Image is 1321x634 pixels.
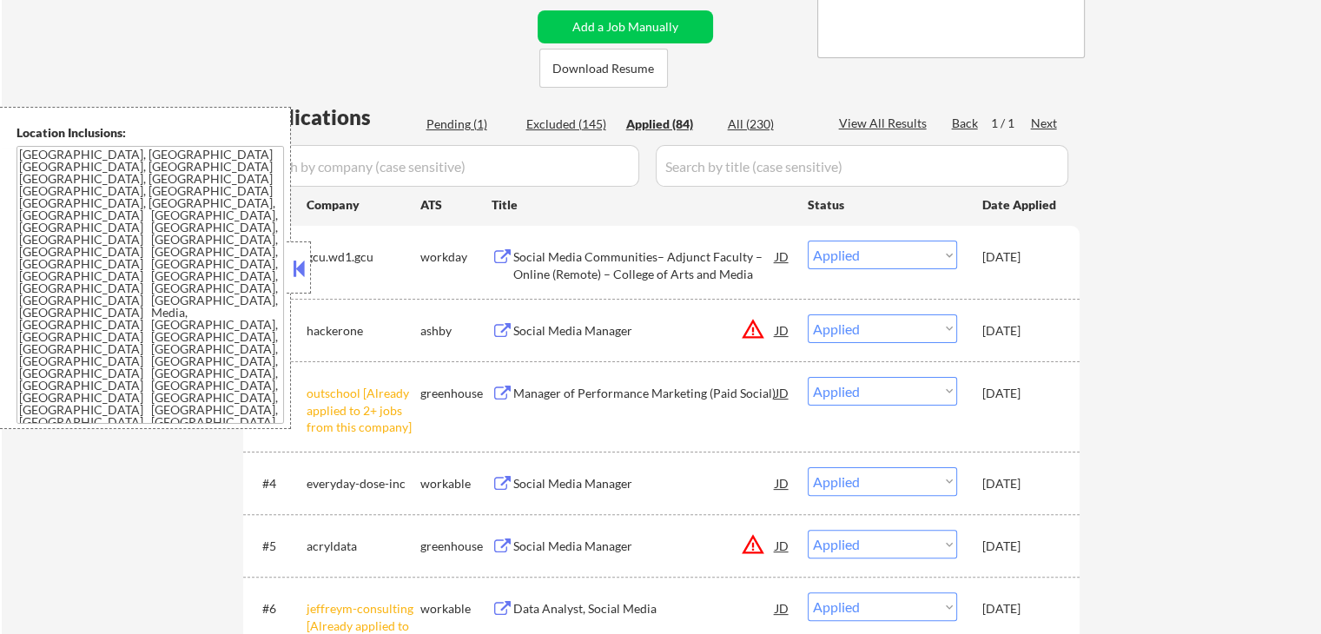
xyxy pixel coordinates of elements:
[513,385,776,402] div: Manager of Performance Marketing (Paid Social)
[982,385,1059,402] div: [DATE]
[307,248,420,266] div: gcu.wd1.gcu
[808,188,957,220] div: Status
[420,248,492,266] div: workday
[982,538,1059,555] div: [DATE]
[513,248,776,282] div: Social Media Communities– Adjunct Faculty – Online (Remote) – College of Arts and Media
[513,322,776,340] div: Social Media Manager
[307,322,420,340] div: hackerone
[420,538,492,555] div: greenhouse
[513,600,776,617] div: Data Analyst, Social Media
[307,385,420,436] div: outschool [Already applied to 2+ jobs from this company]
[513,538,776,555] div: Social Media Manager
[420,475,492,492] div: workable
[982,196,1059,214] div: Date Applied
[626,116,713,133] div: Applied (84)
[538,10,713,43] button: Add a Job Manually
[982,600,1059,617] div: [DATE]
[262,538,293,555] div: #5
[741,532,765,557] button: warning_amber
[262,475,293,492] div: #4
[656,145,1068,187] input: Search by title (case sensitive)
[774,314,791,346] div: JD
[839,115,932,132] div: View All Results
[492,196,791,214] div: Title
[513,475,776,492] div: Social Media Manager
[526,116,613,133] div: Excluded (145)
[741,317,765,341] button: warning_amber
[420,385,492,402] div: greenhouse
[774,592,791,624] div: JD
[774,241,791,272] div: JD
[982,248,1059,266] div: [DATE]
[420,322,492,340] div: ashby
[420,196,492,214] div: ATS
[774,530,791,561] div: JD
[248,145,639,187] input: Search by company (case sensitive)
[420,600,492,617] div: workable
[728,116,815,133] div: All (230)
[774,377,791,408] div: JD
[982,475,1059,492] div: [DATE]
[1031,115,1059,132] div: Next
[539,49,668,88] button: Download Resume
[426,116,513,133] div: Pending (1)
[991,115,1031,132] div: 1 / 1
[952,115,980,132] div: Back
[17,124,284,142] div: Location Inclusions:
[262,600,293,617] div: #6
[774,467,791,499] div: JD
[982,322,1059,340] div: [DATE]
[248,107,420,128] div: Applications
[307,538,420,555] div: acryldata
[307,196,420,214] div: Company
[307,475,420,492] div: everyday-dose-inc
